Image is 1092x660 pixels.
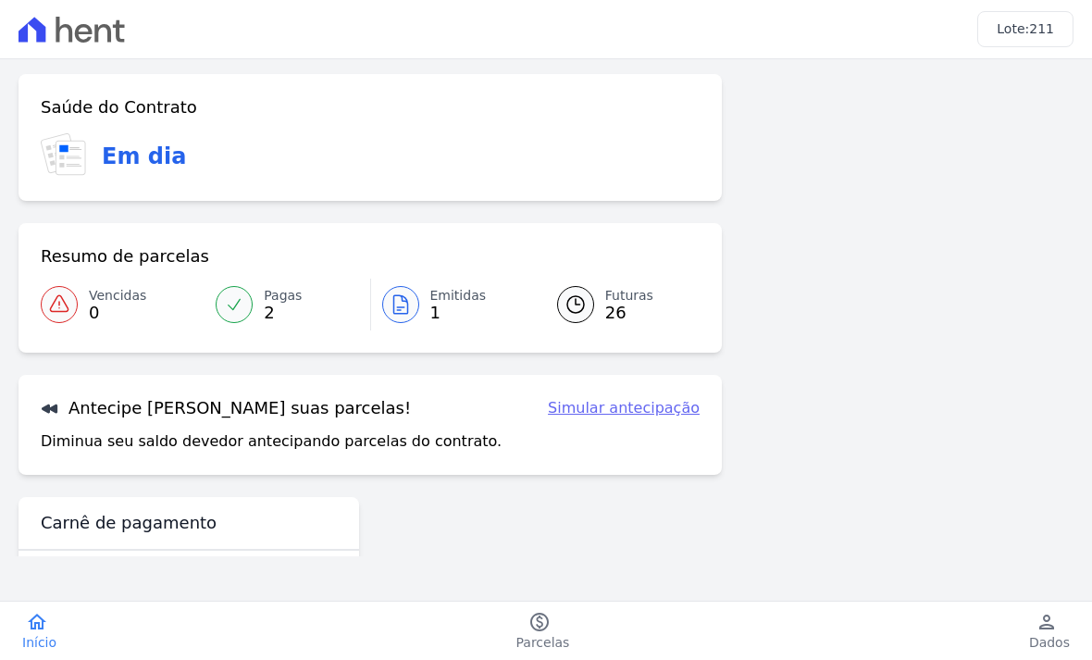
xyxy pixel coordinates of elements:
a: Vencidas 0 [41,279,205,330]
span: 2 [264,305,302,320]
span: Início [22,633,56,652]
i: home [26,611,48,633]
span: Pagas [264,286,302,305]
span: 1 [430,305,487,320]
span: 26 [605,305,653,320]
p: Diminua seu saldo devedor antecipando parcelas do contrato. [41,430,502,453]
span: 0 [89,305,146,320]
a: Futuras 26 [535,279,700,330]
i: person [1036,611,1058,633]
a: personDados [1007,611,1092,652]
a: paidParcelas [494,611,592,652]
h3: Saúde do Contrato [41,96,197,118]
span: Parcelas [516,633,570,652]
h3: Carnê de pagamento [41,512,217,534]
span: Vencidas [89,286,146,305]
span: 211 [1029,21,1054,36]
a: Emitidas 1 [371,279,535,330]
h3: Antecipe [PERSON_NAME] suas parcelas! [41,397,411,419]
i: paid [528,611,551,633]
a: Simular antecipação [548,397,700,419]
h3: Resumo de parcelas [41,245,209,268]
h3: Lote: [997,19,1054,39]
a: Pagas 2 [205,279,369,330]
span: Futuras [605,286,653,305]
span: Dados [1029,633,1070,652]
h3: Em dia [102,140,186,173]
span: Emitidas [430,286,487,305]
